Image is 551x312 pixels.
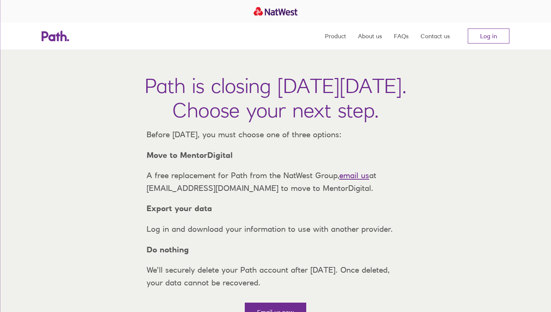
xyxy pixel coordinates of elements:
[394,22,409,49] a: FAQs
[145,73,407,122] h1: Path is closing [DATE][DATE]. Choose your next step.
[339,171,369,180] a: email us
[468,28,509,43] a: Log in
[358,22,382,49] a: About us
[147,150,233,160] strong: Move to MentorDigital
[141,223,410,235] p: Log in and download your information to use with another provider.
[141,169,410,194] p: A free replacement for Path from the NatWest Group, at [EMAIL_ADDRESS][DOMAIN_NAME] to move to Me...
[325,22,346,49] a: Product
[147,204,212,213] strong: Export your data
[147,245,189,254] strong: Do nothing
[141,128,410,141] p: Before [DATE], you must choose one of three options:
[141,264,410,289] p: We’ll securely delete your Path account after [DATE]. Once deleted, your data cannot be recovered.
[421,22,450,49] a: Contact us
